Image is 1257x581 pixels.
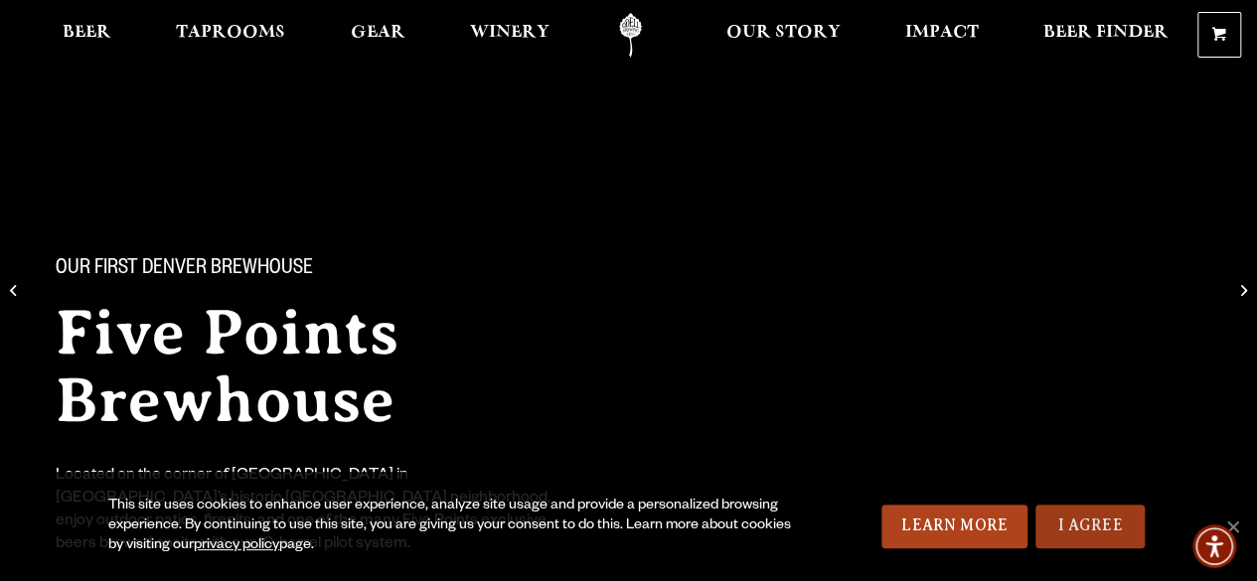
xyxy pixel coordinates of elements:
[713,13,854,58] a: Our Story
[56,299,676,434] h2: Five Points Brewhouse
[108,497,803,556] div: This site uses cookies to enhance user experience, analyze site usage and provide a personalized ...
[50,13,124,58] a: Beer
[176,25,285,41] span: Taprooms
[1192,524,1236,568] div: Accessibility Menu
[1035,505,1145,548] a: I Agree
[63,25,111,41] span: Beer
[457,13,562,58] a: Winery
[905,25,979,41] span: Impact
[726,25,841,41] span: Our Story
[892,13,992,58] a: Impact
[1043,25,1169,41] span: Beer Finder
[470,25,550,41] span: Winery
[351,25,405,41] span: Gear
[1030,13,1181,58] a: Beer Finder
[163,13,298,58] a: Taprooms
[593,13,668,58] a: Odell Home
[338,13,418,58] a: Gear
[56,257,313,283] span: Our First Denver Brewhouse
[194,538,279,554] a: privacy policy
[881,505,1027,548] a: Learn More
[56,466,564,557] div: Located on the corner of [GEOGRAPHIC_DATA] in [GEOGRAPHIC_DATA]’s historic [GEOGRAPHIC_DATA] neig...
